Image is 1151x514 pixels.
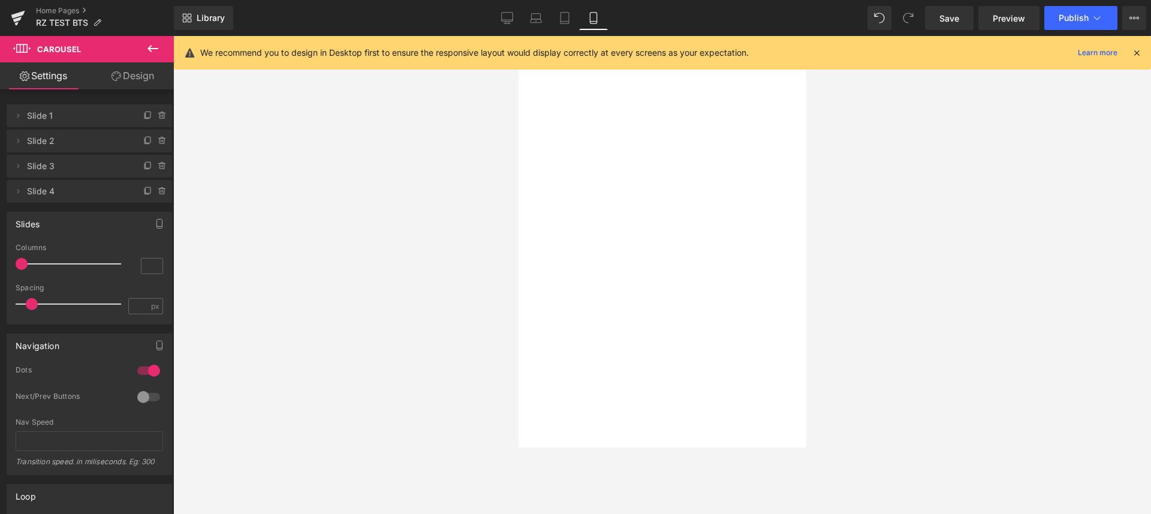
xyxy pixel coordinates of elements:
[16,334,59,351] div: Navigation
[27,180,128,203] span: Slide 4
[200,46,749,59] p: We recommend you to design in Desktop first to ensure the responsive layout would display correct...
[493,6,522,30] a: Desktop
[27,130,128,152] span: Slide 2
[522,6,550,30] a: Laptop
[27,104,128,127] span: Slide 1
[174,6,233,30] a: New Library
[1073,46,1122,60] a: Learn more
[16,365,125,378] div: Dots
[978,6,1039,30] a: Preview
[16,212,40,229] div: Slides
[579,6,608,30] a: Mobile
[896,6,920,30] button: Redo
[36,6,174,16] a: Home Pages
[37,44,81,54] span: Carousel
[151,302,161,310] span: px
[16,244,163,252] div: Columns
[1044,6,1117,30] button: Publish
[16,392,125,404] div: Next/Prev Buttons
[550,6,579,30] a: Tablet
[36,18,88,28] span: RZ TEST BTS
[16,457,163,474] div: Transition speed. in miliseconds. Eg: 300
[16,485,36,501] div: Loop
[27,155,128,178] span: Slide 3
[197,13,225,23] span: Library
[1059,13,1089,23] span: Publish
[993,12,1025,25] span: Preview
[89,62,176,89] a: Design
[16,284,163,292] div: Spacing
[939,12,959,25] span: Save
[1122,6,1146,30] button: More
[16,418,163,426] div: Nav Speed
[867,6,891,30] button: Undo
